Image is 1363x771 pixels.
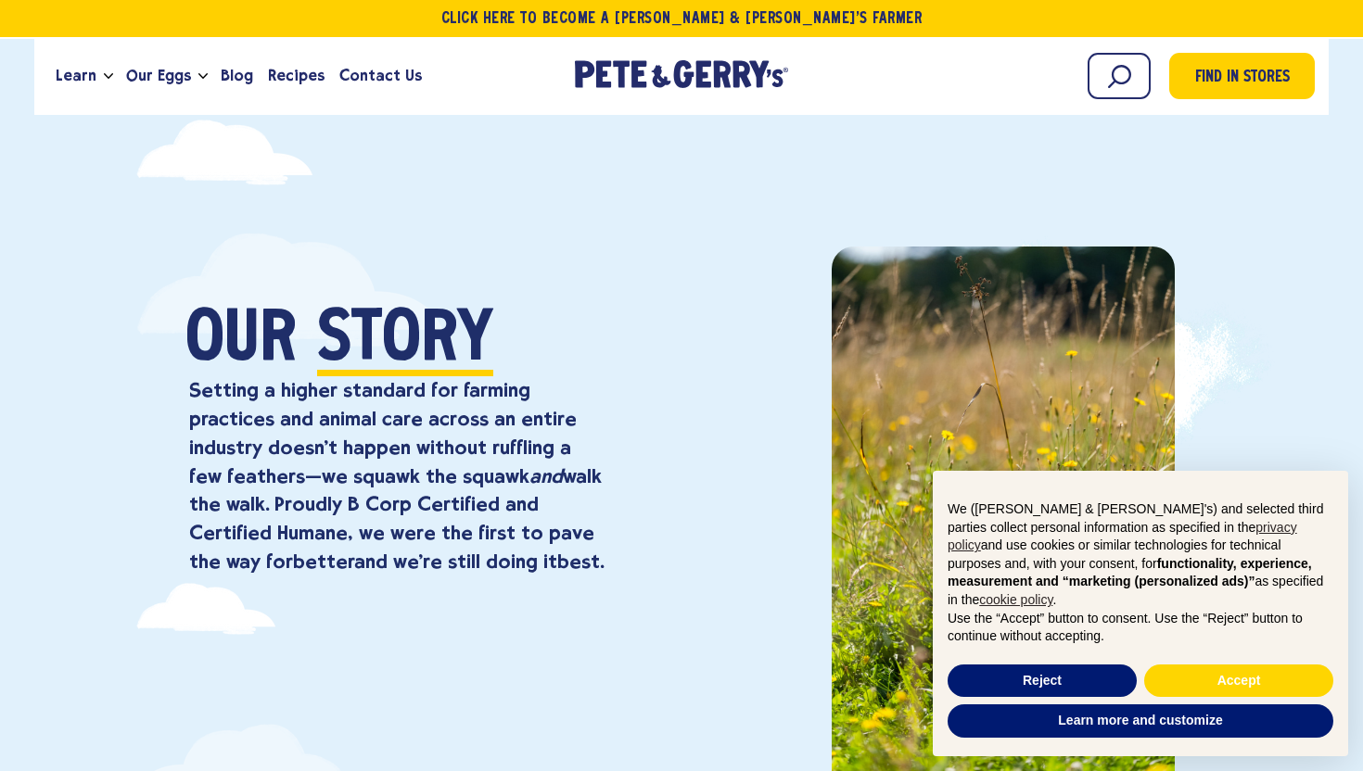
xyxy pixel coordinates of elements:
em: and [529,464,563,487]
span: Story [317,307,493,376]
input: Search [1088,53,1151,99]
span: Our Eggs [126,64,191,87]
a: Our Eggs [119,51,198,101]
a: Find in Stores [1169,53,1315,99]
button: Learn more and customize [948,704,1333,738]
p: Setting a higher standard for farming practices and animal care across an entire industry doesn’t... [189,376,605,576]
p: Use the “Accept” button to consent. Use the “Reject” button to continue without accepting. [948,610,1333,646]
a: Recipes [261,51,332,101]
a: Blog [213,51,261,101]
strong: better [293,550,354,573]
a: Learn [48,51,104,101]
span: Recipes [268,64,325,87]
span: Learn [56,64,96,87]
a: Contact Us [332,51,429,101]
button: Open the dropdown menu for Learn [104,73,113,80]
a: cookie policy [979,592,1052,607]
span: Find in Stores [1195,66,1290,91]
span: Our [185,307,297,376]
button: Accept [1144,664,1333,698]
strong: best [557,550,600,573]
div: Notice [918,456,1363,771]
p: We ([PERSON_NAME] & [PERSON_NAME]'s) and selected third parties collect personal information as s... [948,500,1333,610]
button: Open the dropdown menu for Our Eggs [198,73,208,80]
button: Reject [948,664,1137,698]
span: Contact Us [339,64,422,87]
span: Blog [221,64,253,87]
